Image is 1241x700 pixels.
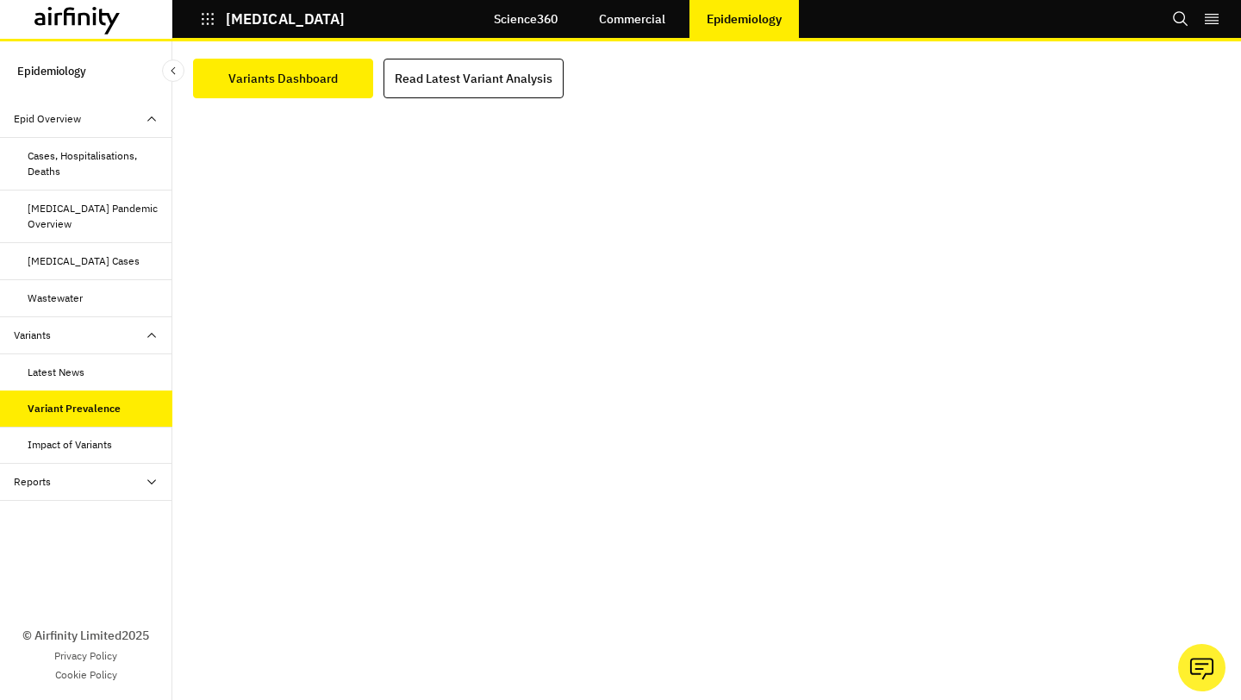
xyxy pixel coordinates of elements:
button: Ask our analysts [1178,644,1225,691]
div: Variants [14,328,51,343]
div: Read Latest Variant Analysis [395,66,552,91]
p: Epidemiology [17,55,86,87]
a: Cookie Policy [55,667,117,683]
div: Reports [14,474,51,490]
div: [MEDICAL_DATA] Cases [28,253,140,269]
a: Privacy Policy [54,648,117,664]
p: Epidemiology [707,12,782,26]
div: Wastewater [28,291,83,306]
div: [MEDICAL_DATA] Pandemic Overview [28,201,159,232]
div: Impact of Variants [28,437,112,453]
button: Search [1172,4,1189,34]
button: [MEDICAL_DATA] [200,4,345,34]
p: © Airfinity Limited 2025 [22,627,149,645]
div: Variants Dashboard [228,66,338,91]
div: Epid Overview [14,111,81,127]
p: [MEDICAL_DATA] [226,11,345,27]
button: Close Sidebar [162,59,184,82]
div: Variant Prevalence [28,401,121,416]
div: Latest News [28,365,84,380]
div: Cases, Hospitalisations, Deaths [28,148,159,179]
